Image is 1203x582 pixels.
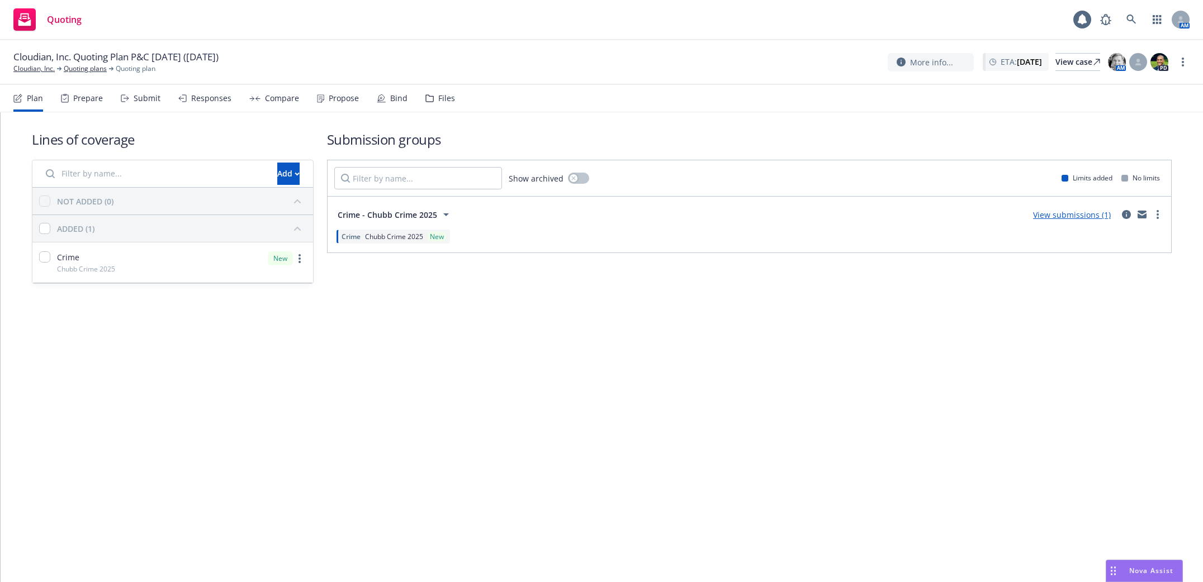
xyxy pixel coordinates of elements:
[57,223,94,235] div: ADDED (1)
[57,220,306,237] button: ADDED (1)
[438,94,455,103] div: Files
[64,64,107,74] a: Quoting plans
[277,163,300,185] button: Add
[1176,55,1190,69] a: more
[1135,208,1149,221] a: mail
[265,94,299,103] div: Compare
[277,163,300,184] div: Add
[57,264,115,274] span: Chubb Crime 2025
[39,163,271,185] input: Filter by name...
[1150,53,1168,71] img: photo
[13,50,219,64] span: Cloudian, Inc. Quoting Plan P&C [DATE] ([DATE])
[338,209,437,221] span: Crime - Chubb Crime 2025
[1146,8,1168,31] a: Switch app
[334,167,502,189] input: Filter by name...
[327,130,1172,149] h1: Submission groups
[1108,53,1126,71] img: photo
[1033,209,1111,220] a: View submissions (1)
[1120,8,1143,31] a: Search
[191,94,231,103] div: Responses
[509,173,563,184] span: Show archived
[428,232,446,241] div: New
[57,251,79,263] span: Crime
[57,195,113,207] div: NOT ADDED (0)
[329,94,359,103] div: Propose
[910,56,953,68] span: More info...
[1106,560,1120,581] div: Drag to move
[365,232,423,241] span: Chubb Crime 2025
[342,232,361,241] span: Crime
[1120,208,1133,221] a: circleInformation
[1017,56,1042,67] strong: [DATE]
[334,203,456,226] button: Crime - Chubb Crime 2025
[27,94,43,103] div: Plan
[9,4,86,35] a: Quoting
[1095,8,1117,31] a: Report a Bug
[1106,560,1183,582] button: Nova Assist
[1062,173,1112,183] div: Limits added
[32,130,314,149] h1: Lines of coverage
[1129,566,1173,575] span: Nova Assist
[73,94,103,103] div: Prepare
[390,94,408,103] div: Bind
[13,64,55,74] a: Cloudian, Inc.
[1121,173,1160,183] div: No limits
[1055,54,1100,70] div: View case
[116,64,155,74] span: Quoting plan
[1151,208,1164,221] a: more
[268,251,293,265] div: New
[47,15,82,24] span: Quoting
[888,53,974,71] button: More info...
[134,94,160,103] div: Submit
[1055,53,1100,71] a: View case
[1001,56,1042,68] span: ETA :
[293,252,306,265] a: more
[57,192,306,210] button: NOT ADDED (0)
